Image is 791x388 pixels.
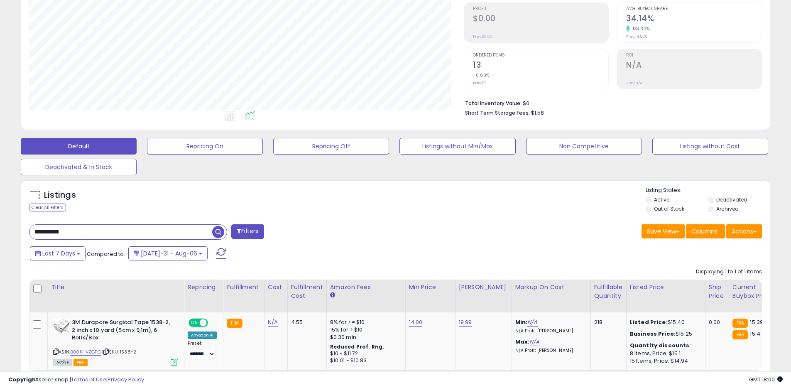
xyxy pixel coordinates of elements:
small: 134.32% [630,26,650,32]
div: $10.01 - $10.83 [330,357,399,364]
b: Short Term Storage Fees: [465,109,530,116]
button: Non Competitive [526,138,642,155]
small: FBA [227,319,242,328]
button: Deactivated & In Stock [21,159,137,175]
button: Repricing On [147,138,263,155]
a: Terms of Use [71,376,106,383]
span: ROI [626,53,762,58]
div: Displaying 1 to 1 of 1 items [696,268,762,276]
a: N/A [527,318,537,327]
b: Quantity discounts [630,341,690,349]
div: Fulfillable Quantity [594,283,623,300]
div: $10 - $11.72 [330,350,399,357]
span: Last 7 Days [42,249,75,258]
span: Profit [473,7,608,11]
span: ON [189,319,200,327]
small: Prev: N/A [626,81,642,86]
b: Listed Price: [630,318,668,326]
span: Ordered Items [473,53,608,58]
button: Default [21,138,137,155]
div: Min Price [409,283,452,292]
span: OFF [207,319,220,327]
div: Repricing [188,283,220,292]
p: N/A Profit [PERSON_NAME] [515,328,584,334]
span: $1.58 [531,109,544,117]
div: : [630,342,699,349]
h2: 34.14% [626,14,762,25]
button: Listings without Min/Max [399,138,515,155]
label: Deactivated [716,196,747,203]
div: Clear All Filters [29,204,66,211]
label: Archived [716,205,739,212]
a: 19.99 [459,318,472,327]
div: 8 Items, Price: $15.1 [630,350,699,357]
b: Reduced Prof. Rng. [330,343,384,350]
div: Amazon AI [188,332,217,339]
a: Privacy Policy [108,376,144,383]
b: Min: [515,318,528,326]
div: Preset: [188,341,217,359]
h2: 13 [473,60,608,71]
button: Actions [726,224,762,238]
span: 15.39 [750,318,763,326]
div: Cost [268,283,284,292]
label: Active [654,196,669,203]
button: Last 7 Days [30,246,86,260]
div: Title [51,283,181,292]
a: N/A [529,338,539,346]
div: $0.30 min [330,334,399,341]
button: Columns [686,224,725,238]
button: [DATE]-31 - Aug-06 [128,246,208,260]
li: $0 [465,98,756,108]
p: N/A Profit [PERSON_NAME] [515,348,584,354]
div: Fulfillment Cost [291,283,323,300]
div: 8% for <= $10 [330,319,399,326]
div: $15.40 [630,319,699,326]
span: Columns [691,227,718,236]
button: Repricing Off [273,138,389,155]
b: Max: [515,338,530,346]
small: Prev: $0.00 [473,34,492,39]
div: 0.00 [709,319,722,326]
div: Markup on Cost [515,283,587,292]
h2: N/A [626,60,762,71]
b: 3M Durapore Surgical Tape 1538-2, 2 inch x 10 yard (5cm x 9,1m), 6 Rolls/Box [72,319,173,344]
b: Business Price: [630,330,676,338]
div: Amazon Fees [330,283,402,292]
small: Amazon Fees. [330,292,335,299]
div: Ship Price [709,283,725,300]
div: 15% for > $10 [330,326,399,334]
span: | SKU: 1538-2 [102,349,136,355]
button: Listings without Cost [652,138,768,155]
button: Save View [642,224,685,238]
div: $15.25 [630,330,699,338]
a: B00KHVZGFG [70,349,101,356]
div: 218 [594,319,620,326]
div: Fulfillment [227,283,260,292]
span: All listings currently available for purchase on Amazon [53,359,72,366]
span: Compared to: [87,250,125,258]
div: [PERSON_NAME] [459,283,508,292]
button: Filters [231,224,264,239]
p: Listing States: [646,187,770,194]
small: FBA [732,330,748,339]
small: 0.00% [473,72,490,79]
h2: $0.00 [473,14,608,25]
span: Avg. Buybox Share [626,7,762,11]
div: Current Buybox Price [732,283,775,300]
small: Prev: 14.57% [626,34,647,39]
div: seller snap | | [8,376,144,384]
small: FBA [732,319,748,328]
span: 2025-08-14 18:00 GMT [749,376,783,383]
th: The percentage added to the cost of goods (COGS) that forms the calculator for Min & Max prices. [512,280,590,312]
div: Listed Price [630,283,702,292]
a: 14.00 [409,318,423,327]
span: [DATE]-31 - Aug-06 [141,249,197,258]
small: Prev: 13 [473,81,486,86]
span: 15.4 [750,330,760,338]
img: 4100x+-5DcL._SL40_.jpg [53,319,70,334]
label: Out of Stock [654,205,684,212]
h5: Listings [44,189,76,201]
b: Total Inventory Value: [465,100,522,107]
a: N/A [268,318,278,327]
